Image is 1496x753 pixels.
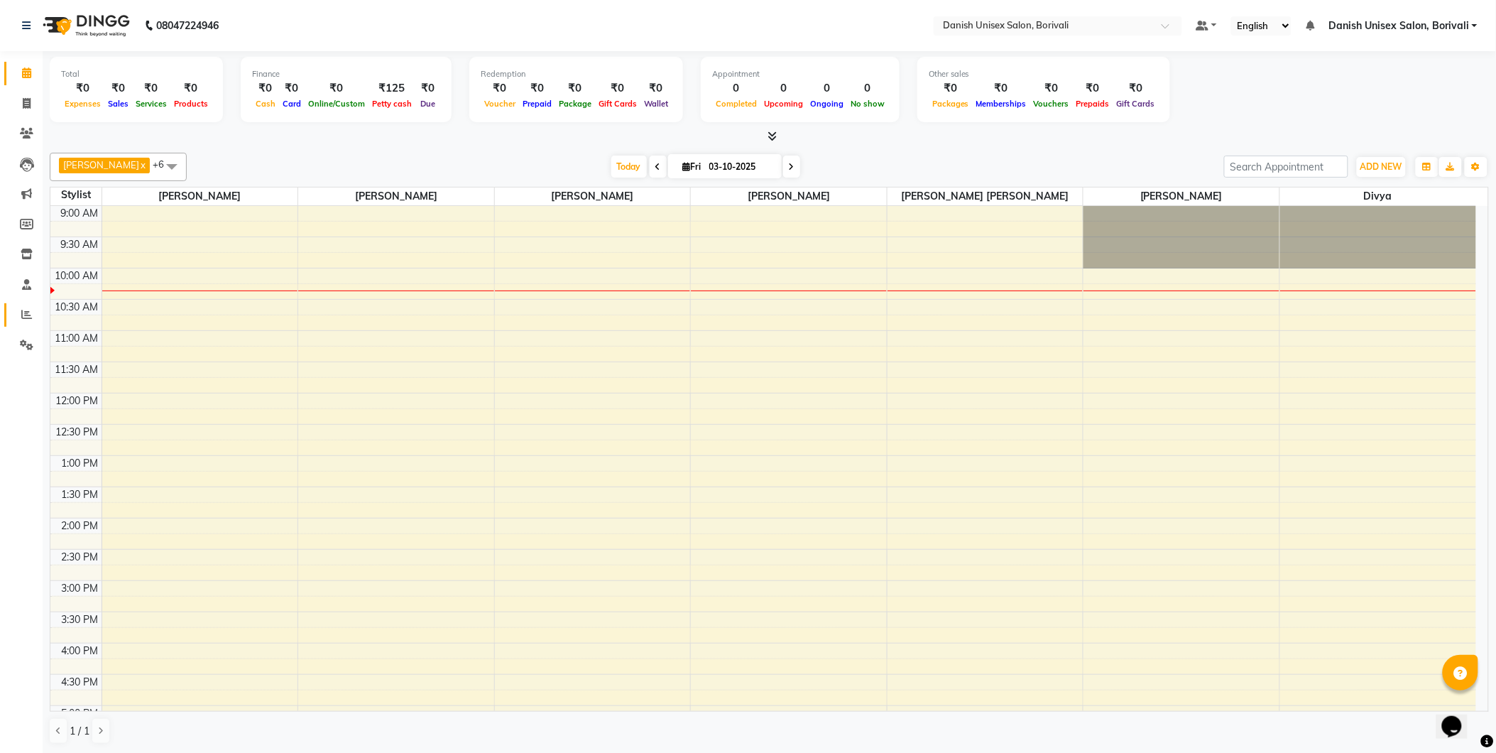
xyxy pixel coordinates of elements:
div: 3:00 PM [59,581,102,596]
div: ₹0 [929,80,973,97]
span: Prepaids [1073,99,1113,109]
div: Other sales [929,68,1159,80]
div: 5:00 PM [59,706,102,721]
div: ₹0 [595,80,640,97]
span: Due [417,99,439,109]
div: ₹0 [519,80,555,97]
div: Redemption [481,68,672,80]
span: ADD NEW [1360,161,1402,172]
span: [PERSON_NAME] [298,188,494,205]
div: 10:30 AM [53,300,102,315]
div: ₹0 [132,80,170,97]
span: [PERSON_NAME] [102,188,298,205]
span: Cash [252,99,279,109]
div: 11:00 AM [53,331,102,346]
div: 11:30 AM [53,362,102,377]
div: ₹0 [555,80,595,97]
span: Online/Custom [305,99,368,109]
div: ₹0 [252,80,279,97]
span: [PERSON_NAME] [691,188,887,205]
input: Search Appointment [1224,156,1348,178]
img: logo [36,6,133,45]
div: 12:00 PM [53,394,102,408]
span: Expenses [61,99,104,109]
span: Sales [104,99,132,109]
span: Gift Cards [1113,99,1159,109]
span: [PERSON_NAME] [1083,188,1279,205]
div: Finance [252,68,440,80]
span: Gift Cards [595,99,640,109]
div: ₹125 [368,80,415,97]
span: Wallet [640,99,672,109]
span: Today [611,156,647,178]
div: 1:30 PM [59,487,102,502]
div: ₹0 [415,80,440,97]
span: Packages [929,99,973,109]
div: Total [61,68,212,80]
span: Danish Unisex Salon, Borivali [1328,18,1469,33]
span: Fri [679,161,705,172]
div: 0 [807,80,847,97]
div: 4:30 PM [59,675,102,690]
div: 9:30 AM [58,237,102,252]
span: Voucher [481,99,519,109]
a: x [139,159,146,170]
div: 1:00 PM [59,456,102,471]
div: Stylist [50,188,102,202]
span: Prepaid [519,99,555,109]
input: 2025-10-03 [705,156,776,178]
div: 9:00 AM [58,206,102,221]
span: Completed [712,99,760,109]
div: ₹0 [104,80,132,97]
div: 0 [847,80,888,97]
div: ₹0 [481,80,519,97]
div: 2:00 PM [59,519,102,533]
div: 2:30 PM [59,550,102,565]
span: Upcoming [760,99,807,109]
div: 10:00 AM [53,269,102,283]
button: ADD NEW [1357,157,1406,177]
b: 08047224946 [156,6,219,45]
span: 1 / 1 [70,724,89,739]
span: +6 [153,158,175,170]
iframe: chat widget [1436,696,1482,739]
div: ₹0 [61,80,104,97]
span: [PERSON_NAME] [495,188,691,205]
div: ₹0 [1073,80,1113,97]
span: Petty cash [368,99,415,109]
div: 0 [760,80,807,97]
div: 12:30 PM [53,425,102,440]
span: Products [170,99,212,109]
div: ₹0 [1030,80,1073,97]
div: 0 [712,80,760,97]
span: Divya [1280,188,1476,205]
div: ₹0 [170,80,212,97]
div: 4:00 PM [59,644,102,659]
span: Vouchers [1030,99,1073,109]
div: ₹0 [640,80,672,97]
span: Memberships [973,99,1030,109]
span: [PERSON_NAME] [PERSON_NAME] [888,188,1083,205]
span: [PERSON_NAME] [63,159,139,170]
span: Package [555,99,595,109]
span: Ongoing [807,99,847,109]
span: Card [279,99,305,109]
div: Appointment [712,68,888,80]
div: ₹0 [973,80,1030,97]
span: No show [847,99,888,109]
div: 3:30 PM [59,612,102,627]
div: ₹0 [1113,80,1159,97]
div: ₹0 [279,80,305,97]
span: Services [132,99,170,109]
div: ₹0 [305,80,368,97]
